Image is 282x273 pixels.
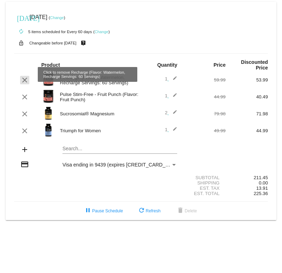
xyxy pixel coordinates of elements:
[157,62,177,68] strong: Quantity
[62,146,177,152] input: Search...
[176,207,185,215] mat-icon: delete
[169,110,177,118] mat-icon: edit
[165,110,177,115] span: 2
[62,162,177,168] mat-select: Payment Method
[259,180,268,186] span: 0.00
[41,89,55,103] img: PulseSF-20S-Fruit-Punch-Transp.png
[14,30,92,34] small: 5 items scheduled for Every 60 days
[17,13,25,22] mat-icon: [DATE]
[169,76,177,84] mat-icon: edit
[226,175,268,180] div: 211.45
[137,207,146,215] mat-icon: refresh
[20,160,29,169] mat-icon: credit_card
[183,175,226,180] div: Subtotal
[20,127,29,135] mat-icon: clear
[183,111,226,116] div: 79.98
[256,186,268,191] span: 13.91
[226,94,268,99] div: 40.49
[56,128,141,133] div: Triumph for Women
[29,41,77,45] small: Changeable before [DATE]
[49,16,65,20] small: ( )
[226,128,268,133] div: 44.99
[165,93,177,98] span: 1
[183,180,226,186] div: Shipping
[56,111,141,116] div: Sucrosomial® Magnesium
[20,76,29,84] mat-icon: clear
[170,205,203,217] button: Delete
[183,186,226,191] div: Est. Tax
[56,75,141,85] div: Recharge (Flavor: Watermelon, Recharge Servings: 60 Servings)
[169,93,177,101] mat-icon: edit
[20,110,29,118] mat-icon: clear
[17,38,25,48] mat-icon: lock_open
[84,208,123,213] span: Pause Schedule
[20,145,29,154] mat-icon: add
[41,106,55,120] img: magnesium-carousel-1.png
[62,162,181,168] span: Visa ending in 9439 (expires [CREDIT_CARD_DATA])
[79,38,88,48] mat-icon: live_help
[183,77,226,83] div: 59.99
[41,123,55,137] img: updated-4.8-triumph-female.png
[165,76,177,81] span: 1
[183,191,226,196] div: Est. Total
[241,59,268,71] strong: Discounted Price
[17,28,25,36] mat-icon: autorenew
[95,30,108,34] a: Change
[137,208,161,213] span: Refresh
[78,205,128,217] button: Pause Schedule
[226,111,268,116] div: 71.98
[254,191,268,196] span: 225.36
[50,16,64,20] a: Change
[20,93,29,101] mat-icon: clear
[41,62,60,68] strong: Product
[84,207,92,215] mat-icon: pause
[93,30,110,34] small: ( )
[169,127,177,135] mat-icon: edit
[183,94,226,99] div: 44.99
[214,62,226,68] strong: Price
[132,205,166,217] button: Refresh
[226,77,268,83] div: 53.99
[56,92,141,102] div: Pulse Stim-Free - Fruit Punch (Flavor: Fruit Punch)
[41,72,55,86] img: Recharge-60S-bottle-Image-Carousel-Watermelon.png
[176,208,197,213] span: Delete
[165,127,177,132] span: 1
[183,128,226,133] div: 49.99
